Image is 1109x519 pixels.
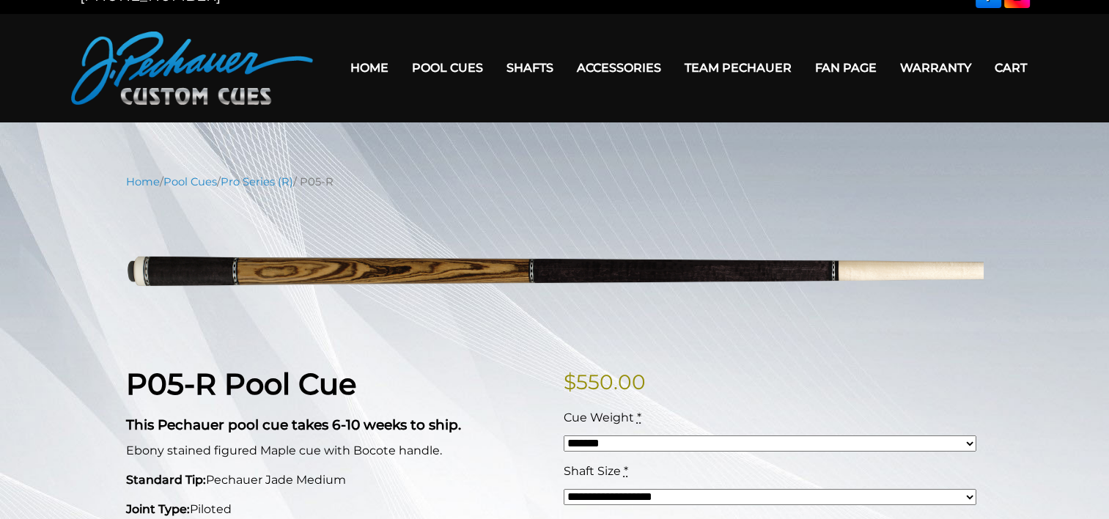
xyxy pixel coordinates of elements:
[126,471,546,489] p: Pechauer Jade Medium
[126,501,546,518] p: Piloted
[126,201,984,344] img: P05-N.png
[565,49,673,86] a: Accessories
[564,369,646,394] bdi: 550.00
[888,49,983,86] a: Warranty
[400,49,495,86] a: Pool Cues
[803,49,888,86] a: Fan Page
[126,502,190,516] strong: Joint Type:
[564,411,634,424] span: Cue Weight
[163,175,217,188] a: Pool Cues
[126,442,546,460] p: Ebony stained figured Maple cue with Bocote handle.
[339,49,400,86] a: Home
[71,32,313,105] img: Pechauer Custom Cues
[126,473,206,487] strong: Standard Tip:
[564,369,576,394] span: $
[983,49,1039,86] a: Cart
[637,411,641,424] abbr: required
[126,174,984,190] nav: Breadcrumb
[564,464,621,478] span: Shaft Size
[673,49,803,86] a: Team Pechauer
[126,366,356,402] strong: P05-R Pool Cue
[221,175,293,188] a: Pro Series (R)
[624,464,628,478] abbr: required
[126,416,461,433] strong: This Pechauer pool cue takes 6-10 weeks to ship.
[126,175,160,188] a: Home
[495,49,565,86] a: Shafts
